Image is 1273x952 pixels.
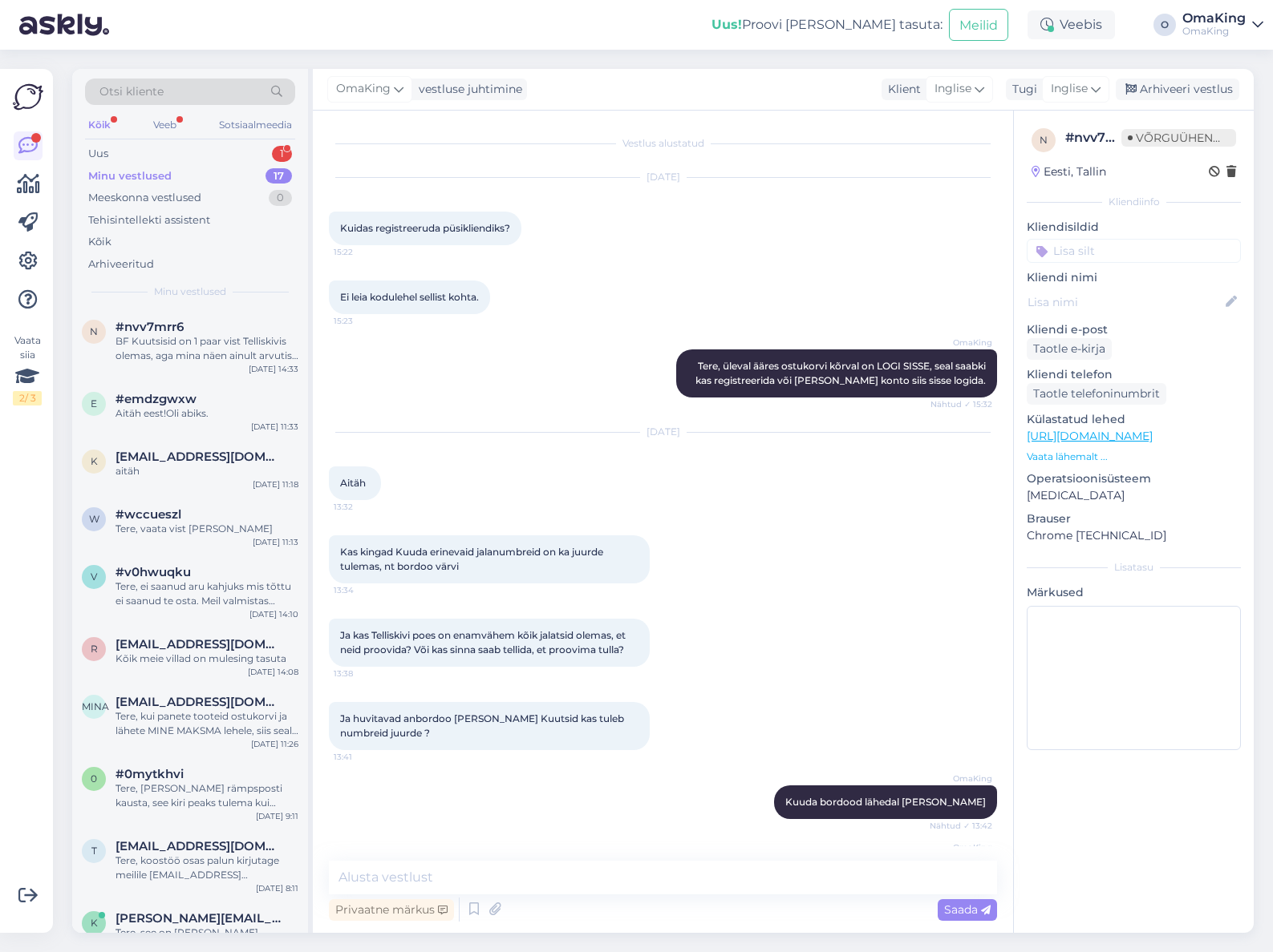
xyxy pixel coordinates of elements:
span: kirsti.tihho@gmail.com [116,450,282,464]
font: Kõik meie villad on mulesing tasuta [116,652,286,664]
span: #0mytkhvi [116,767,184,781]
font: mina [82,700,109,712]
font: Meeskonna vestlused [88,191,201,204]
font: 15:23 [334,316,353,326]
font: Veeb [153,119,176,131]
font: 0 [277,191,284,204]
font: Privaatne märkus [335,902,435,917]
font: OmaKing [953,337,992,348]
font: Tere, üleval ääres ostukorvi kõrval on LOGI SISSE, seal saabki kas registreerida või [PERSON_NAME... [695,360,988,386]
font: Taotle telefoninumbrit [1033,386,1160,401]
font: Kõik [88,235,111,248]
font: Operatsioonisüsteem [1027,471,1151,486]
font: Tere, vaata vist [PERSON_NAME] [116,522,273,534]
font: 17 [274,169,284,182]
font: [EMAIL_ADDRESS][DOMAIN_NAME] [116,838,336,853]
font: Nähtud ✓ 15:32 [930,399,992,409]
font: Kliendi nimi [1027,270,1097,284]
font: [DATE] [647,171,680,183]
font: Minu vestlused [154,285,226,297]
font: / 3 [25,392,36,404]
font: O [1161,18,1169,30]
button: Meilid [949,9,1008,40]
font: Saada [944,902,978,917]
font: n [1040,134,1048,146]
font: k [91,917,98,929]
font: [DATE] 11:13 [253,537,298,547]
font: 13:41 [334,752,352,762]
font: # [1065,130,1074,145]
font: Brauser [1027,511,1071,526]
font: Tugi [1012,82,1037,96]
font: Aitäh [340,477,366,489]
font: OmaKing [953,842,992,853]
font: Klient [888,82,921,96]
font: Sotsiaalmeedia [219,119,292,131]
span: rothmanjoanna@gmail.com [116,637,282,651]
font: Veebis [1060,17,1102,32]
font: Uus! [712,17,742,32]
span: inna_kopeliovitch@hotmail.com [116,695,282,709]
font: [PERSON_NAME][EMAIL_ADDRESS][DOMAIN_NAME] [116,910,441,926]
font: Vaata lähemalt ... [1027,450,1108,462]
font: aitäh [116,465,140,477]
font: [EMAIL_ADDRESS][DOMAIN_NAME] [116,694,336,709]
font: Kliendisildid [1027,220,1099,234]
a: [URL][DOMAIN_NAME] [1027,429,1153,443]
font: [MEDICAL_DATA] [1027,488,1125,502]
font: Otsi kliente [99,84,164,99]
font: OmaKing [953,773,992,784]
font: Tere, kui panete tooteid ostukorvi ja lähete MINE MAKSMA lehele, siis seal saate oma aadressi ja ... [116,710,298,765]
font: Kliendi telefon [1027,367,1113,381]
input: Lisa silt [1027,239,1241,263]
font: 15:22 [334,247,353,257]
font: Lisatasu [1114,561,1153,573]
font: [DATE] 14:10 [249,609,298,619]
font: Chrome [TECHNICAL_ID] [1027,528,1166,543]
font: Ja kas Telliskivi poes on enamvähem kõik jalatsid olemas, et neid proovida? Või kas sinna saab te... [340,629,628,656]
font: Uus [88,147,108,159]
font: vestluse juhtimine [419,82,522,96]
span: #wccueszl [116,507,181,522]
font: 2 [19,392,25,404]
font: #nvv7mrr6 [116,319,184,334]
font: [DATE] 9:11 [256,811,298,821]
font: w [89,513,99,525]
font: e [91,397,97,409]
font: Minu vestlused [88,169,172,182]
input: Lisa nimi [1028,293,1222,311]
font: 0 [91,772,97,785]
font: #v0hwuqku [116,564,191,579]
span: #nvv7mrr6 [116,320,184,334]
span: #emdzgwxw [116,392,197,406]
font: Meilid [959,18,998,33]
font: [DATE] 11:18 [253,479,298,490]
font: Vestlus alustatud [622,137,704,149]
font: Kliendiinfo [1109,196,1160,208]
font: Aitäh eest!Oli abiks. [116,407,209,419]
font: Inglise [934,81,971,95]
font: 13:38 [334,668,353,679]
font: #0mytkhvi [116,766,184,781]
a: OmaKingOmaKing [1182,12,1263,38]
span: kimberli@playstack.ee [116,911,282,926]
font: Kuuda bordood lähedal [PERSON_NAME] [785,796,986,808]
font: Kuidas registreeruda püsikliendiks? [340,222,510,234]
font: Nähtud ✓ 13:42 [930,821,992,831]
font: Tere, ei saanud aru kahjuks mis tõttu ei saanud te osta. Meil valmistas töötas laitmatult. Hetkel... [116,580,291,650]
font: Tere, [PERSON_NAME] rämpsposti kausta, see kiri peaks tulema kui registreerite e-maili [116,782,282,823]
font: [DATE] 14:08 [248,667,298,677]
font: Tehisintellekti assistent [88,213,210,226]
font: [DATE] 14:33 [249,364,298,374]
font: nvv7mrr6 [1074,130,1138,145]
font: Märkused [1027,585,1084,599]
font: OmaKing [1182,10,1246,26]
font: Arhiveeri vestlus [1140,82,1233,96]
font: Kas kingad Kuuda erinevaid jalanumbreid on ka juurde tulemas, nt bordoo värvi [340,546,606,572]
font: [DATE] [647,426,680,438]
font: [EMAIL_ADDRESS][DOMAIN_NAME] [116,636,336,651]
font: BF Kuutsisid on 1 paar vist Telliskivis olemas, aga mina näen ainult arvutist, siis pääse sinna h... [116,335,298,405]
font: Vaata siia [14,334,41,361]
font: Ei leia kodulehel sellist kohta. [340,291,479,303]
